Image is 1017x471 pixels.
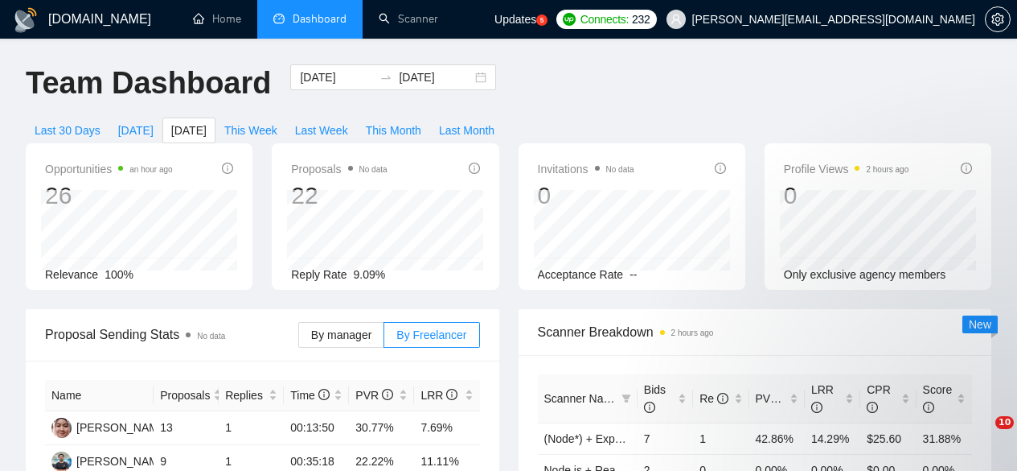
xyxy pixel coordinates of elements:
span: No data [197,332,225,341]
span: info-circle [446,389,457,400]
span: 232 [632,10,650,28]
span: Last Week [295,122,348,139]
span: No data [359,165,388,174]
span: filter [618,386,634,411]
span: 10 [995,416,1014,429]
button: This Month [357,118,430,143]
td: $25.60 [860,423,916,454]
span: user [670,14,682,25]
td: 7 [638,423,693,454]
span: No data [606,165,634,174]
div: 26 [45,180,173,211]
button: Last Month [430,118,503,143]
a: MJ[PERSON_NAME] [51,420,169,433]
span: Proposals [291,159,387,179]
span: Relevance [45,268,98,281]
span: LRR [420,389,457,402]
td: 00:13:50 [284,411,349,445]
span: Reply Rate [291,268,347,281]
span: This Week [224,122,277,139]
span: dashboard [273,13,285,24]
span: filter [621,394,631,403]
span: [DATE] [118,122,154,139]
button: [DATE] [109,118,162,143]
button: Last 30 Days [26,118,109,143]
td: 14.29% [805,423,860,454]
span: info-circle [961,163,972,174]
span: Last Month [439,122,494,139]
div: [PERSON_NAME] [76,419,169,436]
a: searchScanner [379,12,438,26]
text: 5 [540,17,544,24]
span: Replies [225,386,265,404]
input: Start date [300,68,373,86]
span: info-circle [644,402,655,413]
span: By Freelancer [396,328,466,341]
th: Name [45,380,154,411]
img: MJ [51,418,72,438]
span: swap-right [379,71,392,84]
span: Connects: [580,10,629,28]
a: homeHome [193,12,241,26]
a: 5 [536,14,547,26]
div: 0 [784,180,909,211]
img: logo [13,7,39,33]
span: Time [290,389,329,402]
span: setting [986,13,1010,26]
span: Scanner Breakdown [538,322,973,342]
span: to [379,71,392,84]
span: 100% [105,268,133,281]
span: Dashboard [293,12,347,26]
div: 22 [291,180,387,211]
th: Replies [219,380,284,411]
span: Invitations [538,159,634,179]
span: Updates [494,13,536,26]
span: PVR [355,389,393,402]
span: [DATE] [171,122,207,139]
span: info-circle [318,389,330,400]
time: 2 hours ago [671,328,714,337]
time: 2 hours ago [866,165,908,174]
input: End date [399,68,472,86]
td: 7.69% [414,411,479,445]
span: Scanner Name [544,392,619,405]
span: Proposals [160,386,210,404]
span: info-circle [222,163,233,174]
button: Last Week [286,118,357,143]
a: setting [985,13,1011,26]
span: info-circle [469,163,480,174]
time: an hour ago [129,165,172,174]
div: 0 [538,180,634,211]
td: 42.86% [749,423,805,454]
td: 30.77% [349,411,414,445]
span: info-circle [382,389,393,400]
span: info-circle [715,163,726,174]
h1: Team Dashboard [26,64,271,102]
td: 1 [219,411,284,445]
div: [PERSON_NAME] [76,452,169,470]
span: -- [629,268,637,281]
a: (Node*) + Expert and Beginner. [544,432,701,445]
td: 1 [693,423,748,454]
span: Re [699,392,728,405]
span: By manager [311,328,371,341]
span: Only exclusive agency members [784,268,946,281]
span: Profile Views [784,159,909,179]
span: Last 30 Days [35,122,100,139]
button: [DATE] [162,118,215,143]
span: Opportunities [45,159,173,179]
span: Acceptance Rate [538,268,624,281]
th: Proposals [154,380,219,411]
td: 31.88% [917,423,972,454]
span: This Month [366,122,421,139]
td: 13 [154,411,219,445]
img: upwork-logo.png [563,13,576,26]
button: setting [985,6,1011,32]
iframe: Intercom live chat [962,416,1001,455]
span: 9.09% [354,268,386,281]
span: Bids [644,383,666,414]
span: Proposal Sending Stats [45,324,298,345]
button: This Week [215,118,286,143]
a: TS[PERSON_NAME] [51,454,169,467]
